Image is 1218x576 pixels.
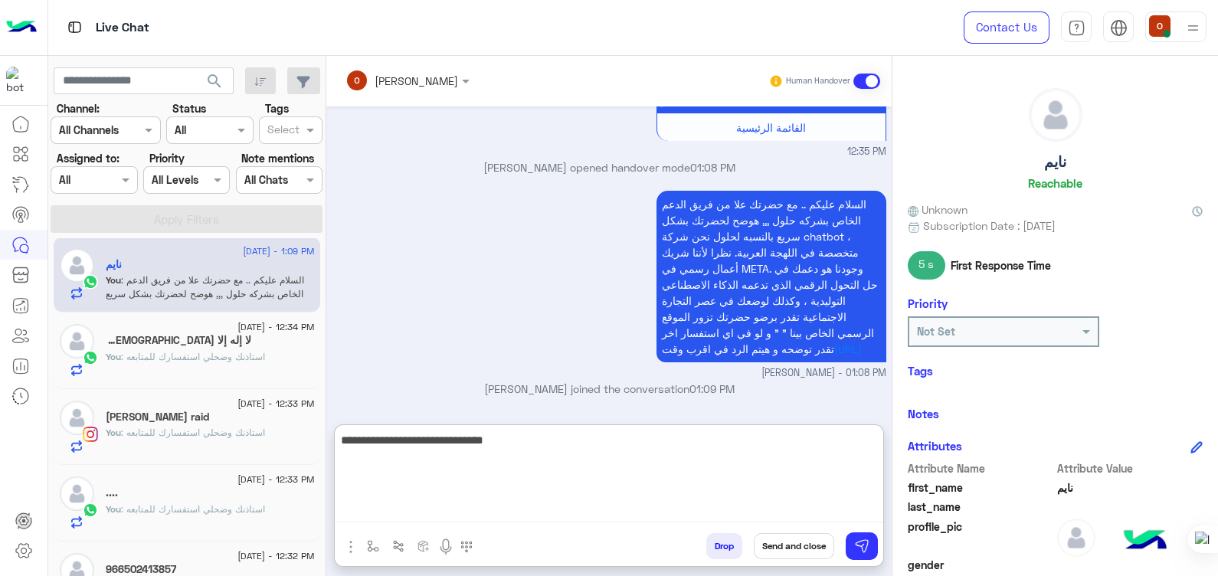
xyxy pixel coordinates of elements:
[1044,153,1066,171] h5: نايم
[51,205,323,233] button: Apply Filters
[1057,479,1203,496] span: نايم
[1030,89,1082,141] img: defaultAdmin.png
[908,479,1054,496] span: first_name
[854,538,869,554] img: send message
[690,161,735,174] span: 01:08 PM
[241,150,314,166] label: Note mentions
[951,257,1051,273] span: First Response Time
[60,476,94,511] img: defaultAdmin.png
[83,502,98,518] img: WhatsApp
[834,342,862,355] a: [URL]
[417,540,430,552] img: create order
[121,427,265,438] span: استاذنك وضحلي استفسارك للمتابعه
[908,407,939,421] h6: Notes
[121,503,265,515] span: استاذنك وضحلي استفسارك للمتابعه
[65,18,84,37] img: tab
[1149,15,1171,37] img: userImage
[754,533,834,559] button: Send and close
[237,549,314,563] span: [DATE] - 12:32 PM
[367,540,379,552] img: select flow
[923,218,1056,234] span: Subscription Date : [DATE]
[332,381,886,397] p: [PERSON_NAME] joined the conversation
[908,557,1054,573] span: gender
[761,366,886,381] span: [PERSON_NAME] - 01:08 PM
[392,540,404,552] img: Trigger scenario
[83,350,98,365] img: WhatsApp
[1184,18,1203,38] img: profile
[205,72,224,90] span: search
[106,334,252,347] h5: لا إله إلا الله
[60,401,94,435] img: defaultAdmin.png
[57,100,100,116] label: Channel:
[96,18,149,38] p: Live Chat
[964,11,1049,44] a: Contact Us
[1057,557,1203,573] span: null
[908,499,1054,515] span: last_name
[1110,19,1128,37] img: tab
[656,191,886,362] p: 7/9/2025, 1:08 PM
[106,258,122,271] h5: نايم
[1068,19,1085,37] img: tab
[60,324,94,358] img: defaultAdmin.png
[908,364,1203,378] h6: Tags
[411,533,437,558] button: create order
[106,274,312,396] span: السلام عليكم .. مع حضرتك علا من فريق الدعم الخاص بشركه حلول ,,, هوضح لحضرتك بشكل سريع بالنسبه لحل...
[706,533,742,559] button: Drop
[106,563,176,576] h5: 966502413857
[265,100,289,116] label: Tags
[437,538,455,556] img: send voice note
[106,427,121,438] span: You
[786,75,850,87] small: Human Handover
[196,67,234,100] button: search
[83,427,98,442] img: Instagram
[6,67,34,94] img: 114004088273201
[332,159,886,175] p: [PERSON_NAME] opened handover mode
[57,150,120,166] label: Assigned to:
[689,382,735,395] span: 01:09 PM
[106,411,209,424] h5: Saleh raid
[908,296,948,310] h6: Priority
[237,320,314,334] span: [DATE] - 12:34 PM
[908,460,1054,476] span: Attribute Name
[736,121,806,134] span: القائمة الرئيسية
[908,439,962,453] h6: Attributes
[243,244,314,258] span: [DATE] - 1:09 PM
[847,145,886,159] span: 12:35 PM
[386,533,411,558] button: Trigger scenario
[106,274,121,286] span: You
[121,351,265,362] span: استاذنك وضحلي استفسارك للمتابعه
[172,100,206,116] label: Status
[106,503,121,515] span: You
[265,121,300,141] div: Select
[361,533,386,558] button: select flow
[237,397,314,411] span: [DATE] - 12:33 PM
[6,11,37,44] img: Logo
[1057,460,1203,476] span: Attribute Value
[237,473,314,486] span: [DATE] - 12:33 PM
[908,201,968,218] span: Unknown
[1061,11,1092,44] a: tab
[106,486,118,499] h5: ....
[908,519,1054,554] span: profile_pic
[1057,519,1095,557] img: defaultAdmin.png
[149,150,185,166] label: Priority
[1028,176,1082,190] h6: Reachable
[662,198,878,355] span: السلام عليكم .. مع حضرتك علا من فريق الدعم الخاص بشركه حلول ,,, هوضح لحضرتك بشكل سريع بالنسبه لحل...
[908,251,945,279] span: 5 s
[106,351,121,362] span: You
[60,248,94,283] img: defaultAdmin.png
[1118,515,1172,568] img: hulul-logo.png
[342,538,360,556] img: send attachment
[83,274,98,290] img: WhatsApp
